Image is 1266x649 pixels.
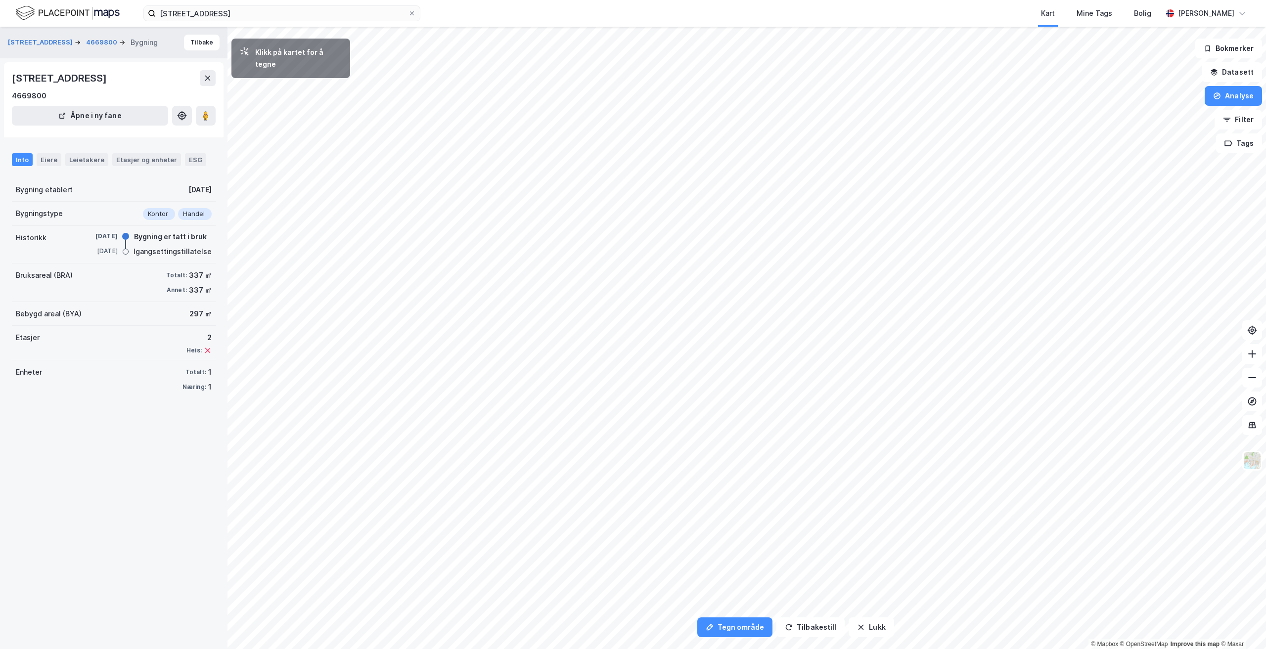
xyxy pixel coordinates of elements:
[167,286,187,294] div: Annet:
[1205,86,1262,106] button: Analyse
[166,271,187,279] div: Totalt:
[189,308,212,320] div: 297 ㎡
[1041,7,1055,19] div: Kart
[185,368,206,376] div: Totalt:
[78,232,118,241] div: [DATE]
[1120,641,1168,648] a: OpenStreetMap
[776,617,845,637] button: Tilbakestill
[189,284,212,296] div: 337 ㎡
[16,269,73,281] div: Bruksareal (BRA)
[186,332,212,344] div: 2
[849,617,894,637] button: Lukk
[16,208,63,219] div: Bygningstype
[255,46,342,70] div: Klikk på kartet for å tegne
[1171,641,1220,648] a: Improve this map
[208,366,212,378] div: 1
[1134,7,1151,19] div: Bolig
[188,184,212,196] div: [DATE]
[78,247,118,256] div: [DATE]
[184,35,220,50] button: Tilbake
[16,366,42,378] div: Enheter
[131,37,158,48] div: Bygning
[16,332,40,344] div: Etasjer
[65,153,108,166] div: Leietakere
[1217,602,1266,649] iframe: Chat Widget
[697,617,772,637] button: Tegn område
[185,153,206,166] div: ESG
[16,184,73,196] div: Bygning etablert
[182,383,206,391] div: Næring:
[12,90,46,102] div: 4669800
[8,38,75,47] button: [STREET_ADDRESS]
[16,232,46,244] div: Historikk
[156,6,408,21] input: Søk på adresse, matrikkel, gårdeiere, leietakere eller personer
[16,308,82,320] div: Bebygd areal (BYA)
[12,106,168,126] button: Åpne i ny fane
[1202,62,1262,82] button: Datasett
[189,269,212,281] div: 337 ㎡
[134,231,207,243] div: Bygning er tatt i bruk
[12,153,33,166] div: Info
[116,155,177,164] div: Etasjer og enheter
[1195,39,1262,58] button: Bokmerker
[86,38,119,47] button: 4669800
[134,246,212,258] div: Igangsettingstillatelse
[1243,451,1262,470] img: Z
[1215,110,1262,130] button: Filter
[1178,7,1234,19] div: [PERSON_NAME]
[1091,641,1118,648] a: Mapbox
[37,153,61,166] div: Eiere
[1077,7,1112,19] div: Mine Tags
[1216,133,1262,153] button: Tags
[16,4,120,22] img: logo.f888ab2527a4732fd821a326f86c7f29.svg
[186,346,202,354] div: Heis:
[12,70,109,86] div: [STREET_ADDRESS]
[208,381,212,393] div: 1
